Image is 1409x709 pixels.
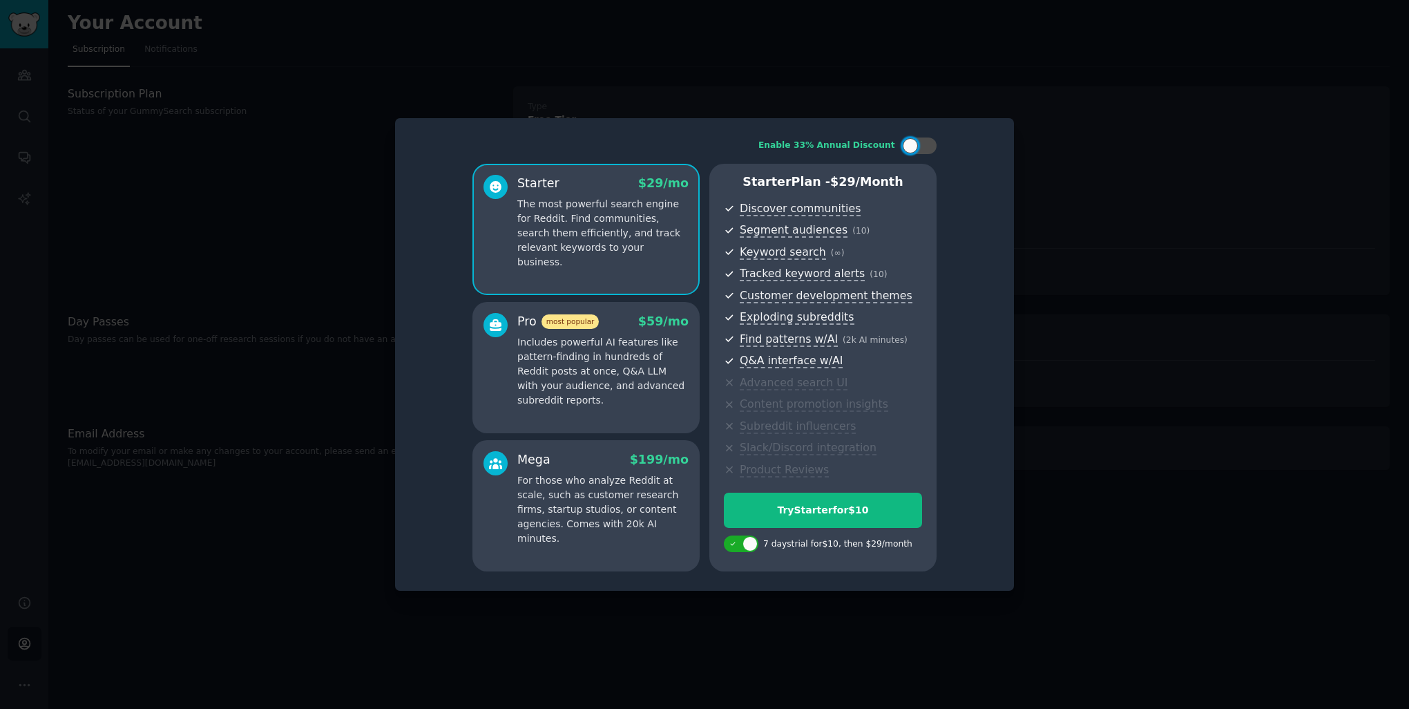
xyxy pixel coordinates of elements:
span: most popular [541,314,600,329]
span: Customer development themes [740,289,912,303]
span: Q&A interface w/AI [740,354,843,368]
div: Enable 33% Annual Discount [758,140,895,152]
span: Find patterns w/AI [740,332,838,347]
span: Product Reviews [740,463,829,478]
p: Starter Plan - [724,173,922,191]
p: For those who analyze Reddit at scale, such as customer research firms, startup studios, or conte... [517,473,689,546]
span: ( 10 ) [870,270,887,279]
span: ( 2k AI minutes ) [843,335,908,345]
span: Advanced search UI [740,376,847,390]
div: Starter [517,175,559,192]
div: Try Starter for $10 [725,503,921,518]
span: ( ∞ ) [831,248,845,258]
span: Tracked keyword alerts [740,267,865,281]
span: Exploding subreddits [740,310,854,325]
span: Content promotion insights [740,397,888,412]
span: Slack/Discord integration [740,441,876,455]
span: Discover communities [740,202,861,216]
span: Subreddit influencers [740,419,856,434]
span: $ 29 /month [830,175,903,189]
span: Keyword search [740,245,826,260]
p: The most powerful search engine for Reddit. Find communities, search them efficiently, and track ... [517,197,689,270]
span: $ 59 /mo [638,314,689,328]
span: ( 10 ) [852,226,870,236]
div: 7 days trial for $10 , then $ 29 /month [763,538,912,551]
div: Mega [517,451,550,469]
p: Includes powerful AI features like pattern-finding in hundreds of Reddit posts at once, Q&A LLM w... [517,335,689,408]
span: $ 29 /mo [638,176,689,190]
div: Pro [517,313,599,330]
span: Segment audiences [740,223,847,238]
button: TryStarterfor$10 [724,493,922,528]
span: $ 199 /mo [630,453,689,466]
